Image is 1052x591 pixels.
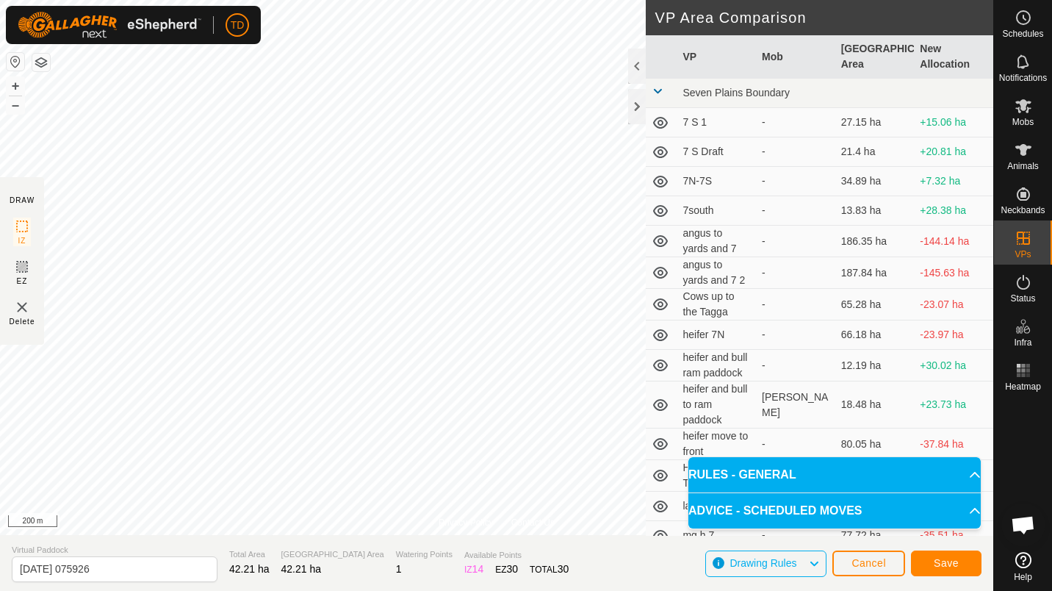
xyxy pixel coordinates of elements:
[677,289,756,320] td: Cows up to the Tagga
[677,429,756,460] td: heifer move to front
[756,35,835,79] th: Mob
[18,12,201,38] img: Gallagher Logo
[530,562,569,577] div: TOTAL
[281,563,322,575] span: 42.21 ha
[677,257,756,289] td: angus to yards and 7 2
[914,108,993,137] td: +15.06 ha
[677,382,756,429] td: heifer and bull to ram paddock
[1010,294,1035,303] span: Status
[835,257,915,289] td: 187.84 ha
[677,460,756,492] td: HEIFERS IN TAGGA
[835,196,915,226] td: 13.83 ha
[231,18,245,33] span: TD
[762,390,829,420] div: [PERSON_NAME]
[762,234,829,249] div: -
[1007,162,1039,171] span: Animals
[472,563,484,575] span: 14
[914,521,993,551] td: -35.51 ha
[914,320,993,350] td: -23.97 ha
[1001,206,1045,215] span: Neckbands
[835,108,915,137] td: 27.15 ha
[229,563,270,575] span: 42.21 ha
[13,298,31,316] img: VP
[999,74,1047,82] span: Notifications
[914,429,993,460] td: -37.84 ha
[914,257,993,289] td: -145.63 ha
[835,226,915,257] td: 186.35 ha
[1015,250,1031,259] span: VPs
[762,297,829,312] div: -
[507,563,519,575] span: 30
[677,108,756,137] td: 7 S 1
[558,563,569,575] span: 30
[7,96,24,114] button: –
[688,493,981,529] p-accordion-header: ADVICE - SCHEDULED MOVES
[994,546,1052,587] a: Help
[832,551,905,576] button: Cancel
[1001,503,1045,547] div: Open chat
[281,548,384,561] span: [GEOGRAPHIC_DATA] Area
[835,137,915,167] td: 21.4 ha
[914,167,993,196] td: +7.32 ha
[835,289,915,320] td: 65.28 ha
[762,437,829,452] div: -
[762,327,829,343] div: -
[914,196,993,226] td: +28.38 ha
[835,382,915,429] td: 18.48 ha
[914,226,993,257] td: -144.14 ha
[32,54,50,71] button: Map Layers
[762,358,829,373] div: -
[688,457,981,492] p-accordion-header: RULES - GENERAL
[762,173,829,189] div: -
[914,350,993,382] td: +30.02 ha
[914,382,993,429] td: +23.73 ha
[677,196,756,226] td: 7south
[729,557,796,569] span: Drawing Rules
[851,557,886,569] span: Cancel
[677,35,756,79] th: VP
[835,429,915,460] td: 80.05 ha
[835,35,915,79] th: [GEOGRAPHIC_DATA] Area
[229,548,270,561] span: Total Area
[835,521,915,551] td: 77.72 ha
[396,563,402,575] span: 1
[511,516,555,529] a: Contact Us
[934,557,959,569] span: Save
[677,492,756,521] td: lane to yards
[762,528,829,543] div: -
[677,350,756,382] td: heifer and bull ram paddock
[914,289,993,320] td: -23.07 ha
[1014,338,1031,347] span: Infra
[677,137,756,167] td: 7 S Draft
[835,167,915,196] td: 34.89 ha
[10,316,35,327] span: Delete
[655,9,993,26] h2: VP Area Comparison
[762,144,829,160] div: -
[495,562,518,577] div: EZ
[677,226,756,257] td: angus to yards and 7
[677,320,756,350] td: heifer 7N
[762,203,829,218] div: -
[688,502,862,520] span: ADVICE - SCHEDULED MOVES
[1005,382,1041,391] span: Heatmap
[1002,29,1043,38] span: Schedules
[1014,573,1032,581] span: Help
[682,87,790,98] span: Seven Plains Boundary
[10,195,35,206] div: DRAW
[762,265,829,281] div: -
[914,137,993,167] td: +20.81 ha
[762,115,829,130] div: -
[439,516,494,529] a: Privacy Policy
[12,544,217,556] span: Virtual Paddock
[688,466,796,484] span: RULES - GENERAL
[677,521,756,551] td: mg h 7
[17,276,28,287] span: EZ
[677,167,756,196] td: 7N-7S
[835,350,915,382] td: 12.19 ha
[1012,118,1034,126] span: Mobs
[464,549,569,562] span: Available Points
[464,562,483,577] div: IZ
[914,35,993,79] th: New Allocation
[835,320,915,350] td: 66.18 ha
[911,551,981,576] button: Save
